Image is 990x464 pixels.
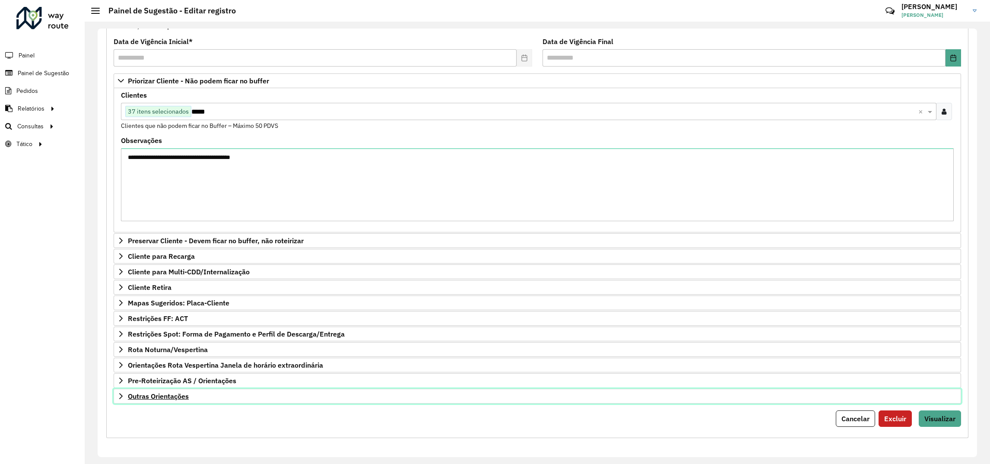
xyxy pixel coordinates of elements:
a: Rota Noturna/Vespertina [114,342,961,357]
span: Preservar Cliente - Devem ficar no buffer, não roteirizar [128,237,304,244]
span: Mapas Sugeridos: Placa-Cliente [128,299,229,306]
button: Visualizar [919,410,961,427]
span: Cliente para Recarga [128,253,195,260]
a: Mapas Sugeridos: Placa-Cliente [114,296,961,310]
h2: Painel de Sugestão - Editar registro [100,6,236,16]
div: Priorizar Cliente - Não podem ficar no buffer [114,88,961,232]
label: Clientes [121,90,147,100]
span: Rota Noturna/Vespertina [128,346,208,353]
a: Cliente Retira [114,280,961,295]
a: Priorizar Cliente - Não podem ficar no buffer [114,73,961,88]
a: Cliente para Multi-CDD/Internalização [114,264,961,279]
span: Pre-Roteirização AS / Orientações [128,377,236,384]
span: Visualizar [924,414,955,423]
button: Cancelar [836,410,875,427]
span: Orientações Rota Vespertina Janela de horário extraordinária [128,362,323,369]
span: Pedidos [16,86,38,95]
a: Orientações Rota Vespertina Janela de horário extraordinária [114,358,961,372]
span: Cancelar [841,414,869,423]
a: Outras Orientações [114,389,961,404]
span: Priorizar Cliente - Não podem ficar no buffer [128,77,269,84]
span: Cliente Retira [128,284,171,291]
a: Restrições FF: ACT [114,311,961,326]
span: Outras Orientações [128,393,189,400]
span: Painel de Sugestão [18,69,69,78]
span: Painel [19,51,35,60]
h3: [PERSON_NAME] [901,3,966,11]
a: Restrições Spot: Forma de Pagamento e Perfil de Descarga/Entrega [114,327,961,341]
a: Pre-Roteirização AS / Orientações [114,373,961,388]
label: Data de Vigência Inicial [114,36,193,47]
span: Tático [16,140,32,149]
span: Cliente para Multi-CDD/Internalização [128,268,250,275]
span: Restrições Spot: Forma de Pagamento e Perfil de Descarga/Entrega [128,331,345,337]
small: Clientes que não podem ficar no Buffer – Máximo 50 PDVS [121,122,278,130]
span: Restrições FF: ACT [128,315,188,322]
span: Clear all [918,106,926,117]
span: Relatórios [18,104,44,113]
button: Excluir [879,410,912,427]
span: Consultas [17,122,44,131]
span: 37 itens selecionados [126,106,191,117]
button: Choose Date [946,49,961,67]
a: Preservar Cliente - Devem ficar no buffer, não roteirizar [114,233,961,248]
a: Contato Rápido [881,2,899,20]
label: Data de Vigência Final [543,36,613,47]
span: [PERSON_NAME] [901,11,966,19]
span: Excluir [884,414,906,423]
label: Observações [121,135,162,146]
a: Cliente para Recarga [114,249,961,264]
